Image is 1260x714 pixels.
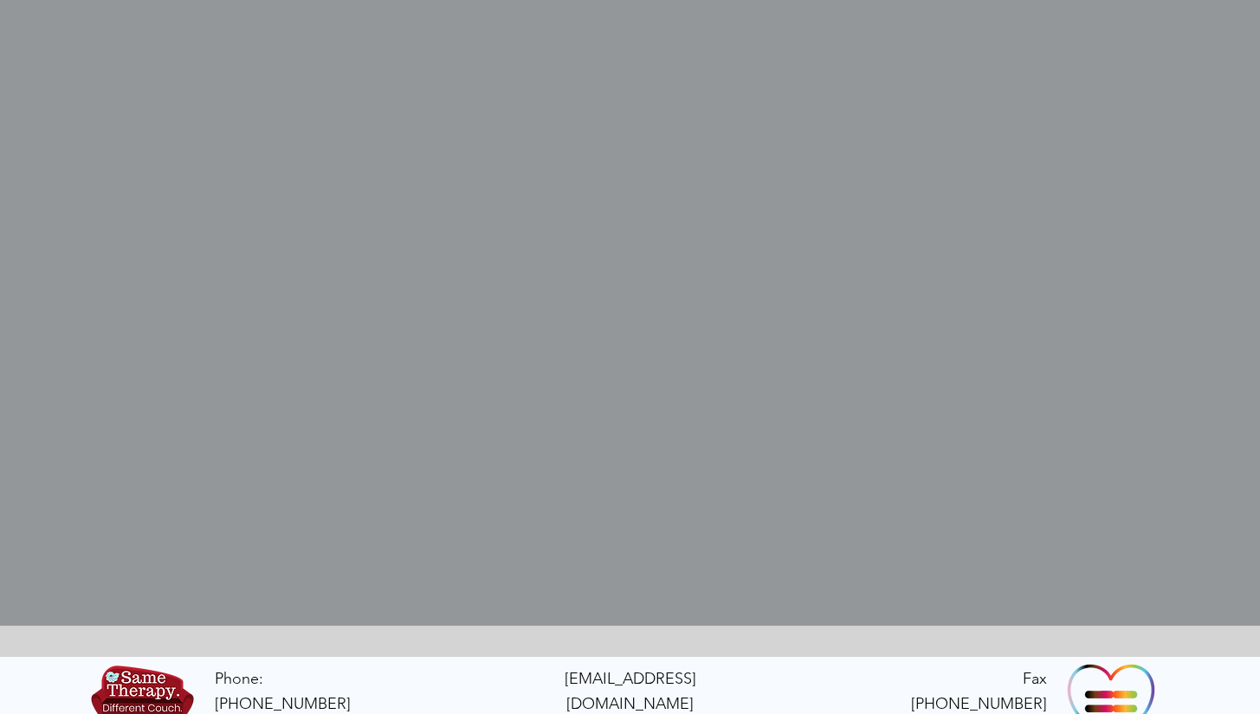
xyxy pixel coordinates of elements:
[565,668,696,713] a: [EMAIL_ADDRESS][DOMAIN_NAME]
[565,669,696,713] span: [EMAIL_ADDRESS][DOMAIN_NAME]
[215,669,351,713] a: Phone: [PHONE_NUMBER]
